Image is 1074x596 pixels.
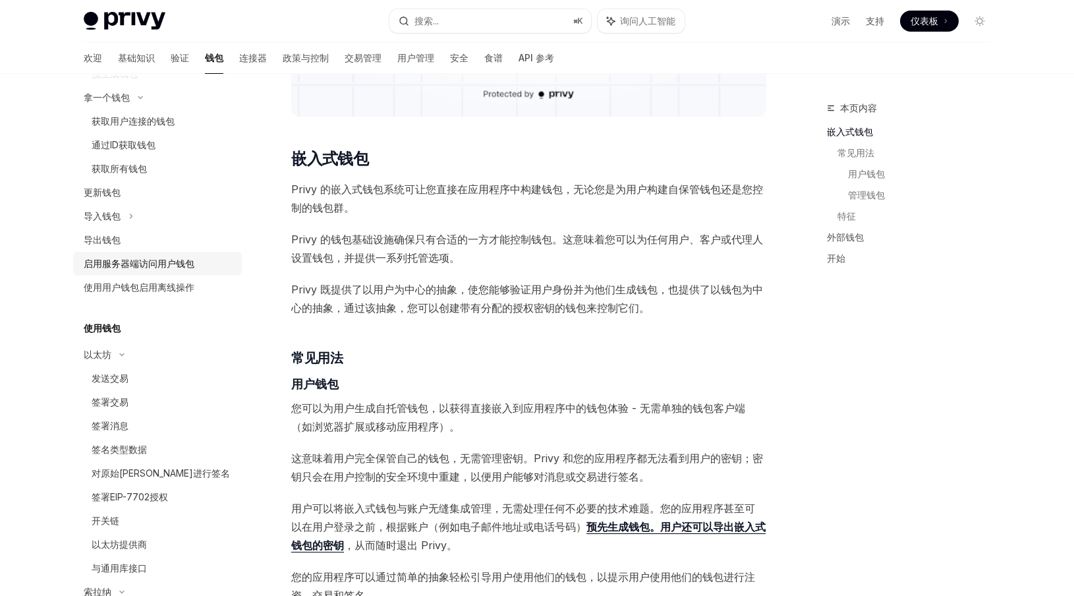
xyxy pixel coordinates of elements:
button: 切换暗模式 [969,11,990,32]
font: Privy 的嵌入式钱包系统可让您直接在应用程序中构建钱包，无论您是为用户构建自保管钱包还是您控制的钱包群。 [291,183,763,214]
font: 与通用库接口 [92,562,147,574]
font: 使用用户钱包启用离线操作 [84,282,194,293]
a: 预先生成钱包。用户还可以 [586,520,713,534]
font: 政策与控制 [283,52,329,63]
font: 在用户登录之前，根据账户（例如电子邮件地址或电话号码） [302,520,586,533]
font: 以太坊提供商 [92,539,147,550]
font: 用户钱包 [848,168,885,179]
font: 以太坊 [84,349,111,360]
font: 支持 [866,15,884,26]
font: 签署交易 [92,396,128,407]
a: 连接器 [239,42,267,74]
a: 对原始[PERSON_NAME]进行签名 [73,462,242,485]
font: 本页内容 [840,102,877,113]
font: 对原始[PERSON_NAME]进行签名 [92,467,230,479]
font: 询问人工智能 [620,15,675,26]
font: 开关链 [92,515,119,526]
font: 外部钱包 [827,231,864,243]
font: ，从而随时退出 Privy。 [344,539,457,552]
a: 常见用法 [837,142,1001,164]
font: 食谱 [484,52,503,63]
font: 启用服务器端访问用户钱包 [84,258,194,269]
font: 嵌入式钱包 [291,149,368,168]
a: 钱包 [205,42,223,74]
font: 用户钱包 [291,377,339,391]
font: 拿一个钱包 [84,92,130,103]
font: 签署EIP-7702授权 [92,491,168,502]
font: 签署消息 [92,420,128,431]
a: 签署交易 [73,390,242,414]
font: 签名类型数据 [92,444,147,455]
font: 交易管理 [345,52,382,63]
a: 用户管理 [397,42,434,74]
a: 外部钱包 [827,227,1001,248]
font: 基础知识 [118,52,155,63]
font: 这意味着用户完全保管自己的钱包，无需管理密钥。Privy 和您的应用程序都无法看到用户的密钥；密钥只会在用户控制的安全环境中重建，以便用户能够对消息或交易进行签名。 [291,452,763,483]
font: 管理钱包 [848,189,885,200]
a: 演示 [832,15,850,28]
font: 用户管理 [397,52,434,63]
a: 仪表板 [900,11,959,32]
font: 获取用户连接的钱包 [92,115,175,127]
a: 签署消息 [73,414,242,438]
font: K [577,16,583,26]
font: 验证 [171,52,189,63]
font: 常见用法 [837,147,874,158]
a: 获取用户连接的钱包 [73,109,242,133]
a: 开始 [827,248,1001,269]
font: 嵌入式钱包 [827,126,873,137]
a: 与通用库接口 [73,556,242,580]
a: 用户钱包 [848,164,1001,185]
font: 获取所有钱包 [92,163,147,174]
font: 您可以为用户生成自托管钱包，以获得直接嵌入到应用程序中的钱包体验 - 无需单独的钱包客户端（如浏览器扩展或移动应用程序）。 [291,402,745,433]
font: 发送交易 [92,372,128,384]
a: 启用服务器端访问用户钱包 [73,252,242,276]
button: 询问人工智能 [598,9,685,33]
font: 用户可以将嵌入式钱包与账户无缝集成管理，无需处理任何不必要的技术难题。您的应用程序甚至可以 [291,502,755,533]
font: 演示 [832,15,850,26]
font: 仪表板 [911,15,938,26]
a: 食谱 [484,42,503,74]
a: 更新钱包 [73,181,242,204]
font: 特征 [837,210,856,222]
font: API 参考 [519,52,554,63]
a: 通过ID获取钱包 [73,133,242,157]
a: 支持 [866,15,884,28]
a: 管理钱包 [848,185,1001,206]
a: 导出钱包 [73,228,242,252]
font: 导出钱包 [84,234,121,245]
img: 灯光标志 [84,12,165,30]
font: 更新钱包 [84,187,121,198]
font: 常见用法 [291,350,343,366]
a: 开关链 [73,509,242,533]
a: 交易管理 [345,42,382,74]
font: 欢迎 [84,52,102,63]
button: 搜索...⌘K [389,9,591,33]
a: 特征 [837,206,1001,227]
font: 导入钱包 [84,210,121,222]
a: API 参考 [519,42,554,74]
font: 开始 [827,253,845,264]
font: ⌘ [573,16,577,26]
font: Privy 既提供了以用户为中心的抽象，使您能够验证用户身份并为他们生成钱包，也提供了以钱包为中心的抽象，通过该抽象，您可以创建带有分配的授权密钥的钱包来控制它们。 [291,283,763,314]
font: 钱包 [205,52,223,63]
a: 政策与控制 [283,42,329,74]
a: 获取所有钱包 [73,157,242,181]
a: 以太坊提供商 [73,533,242,556]
a: 嵌入式钱包 [827,121,1001,142]
a: 验证 [171,42,189,74]
font: 安全 [450,52,468,63]
a: 基础知识 [118,42,155,74]
a: 安全 [450,42,468,74]
font: 使用钱包 [84,322,121,334]
font: 搜索... [414,15,439,26]
a: 使用用户钱包启用离线操作 [73,276,242,299]
a: 发送交易 [73,367,242,390]
font: Privy 的钱包基础设施确保只有合适的一方才能控制钱包。这意味着您可以为任何用户、客户或代理人设置钱包，并提供一系列托管选项。 [291,233,763,264]
font: 通过ID获取钱包 [92,139,155,150]
font: 连接器 [239,52,267,63]
a: 欢迎 [84,42,102,74]
a: 签署EIP-7702授权 [73,485,242,509]
font: 预先生成钱包。用户还可以 [586,520,713,533]
a: 签名类型数据 [73,438,242,462]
